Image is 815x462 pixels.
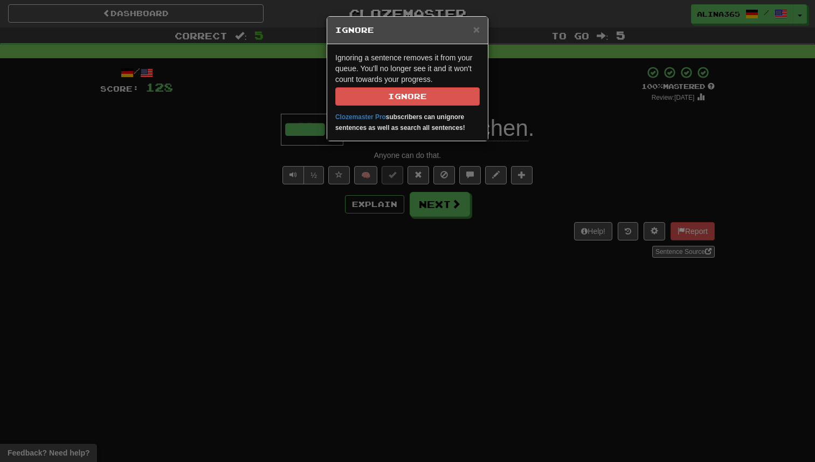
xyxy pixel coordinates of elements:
[335,113,465,132] strong: subscribers can unignore sentences as well as search all sentences!
[335,25,480,36] h5: Ignore
[473,24,480,35] button: Close
[473,23,480,36] span: ×
[335,52,480,106] p: Ignoring a sentence removes it from your queue. You'll no longer see it and it won't count toward...
[335,113,386,121] a: Clozemaster Pro
[335,87,480,106] button: Ignore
